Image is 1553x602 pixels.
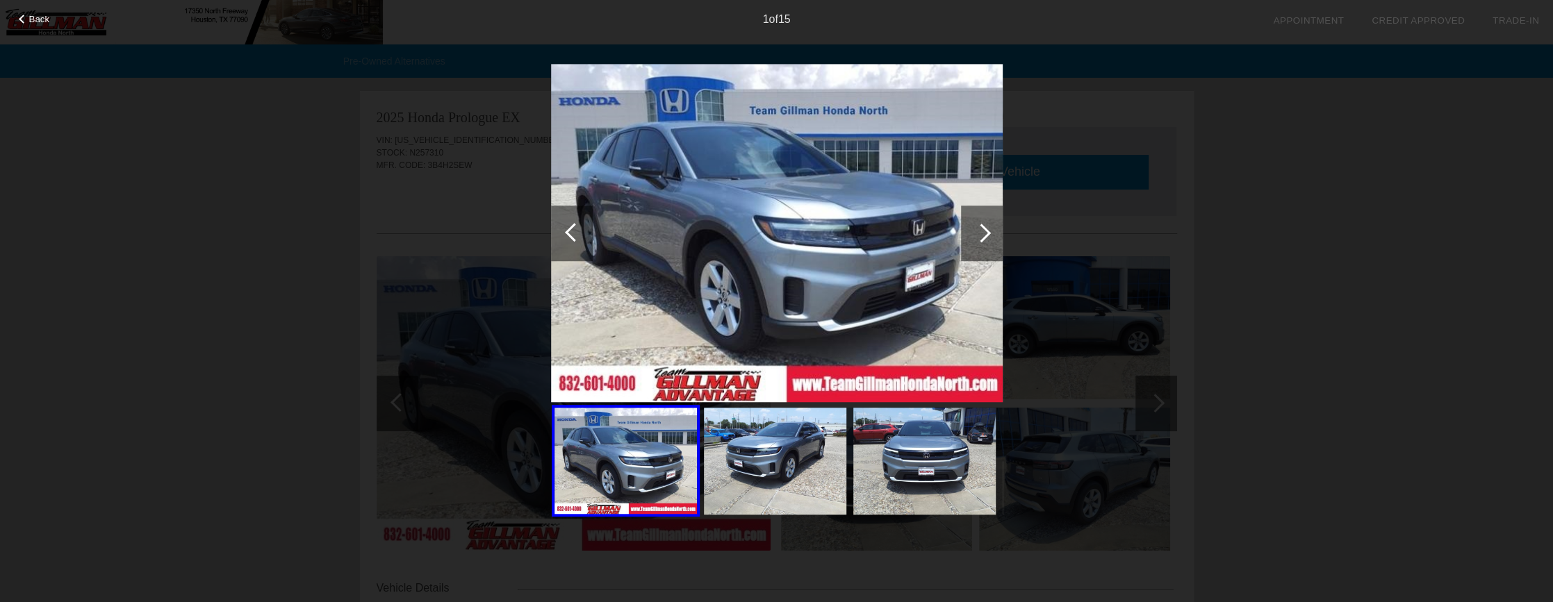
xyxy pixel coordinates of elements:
a: Credit Approved [1372,15,1465,26]
img: image.aspx [551,64,1003,403]
img: image.aspx [853,408,996,515]
img: image.aspx [704,408,846,515]
a: Appointment [1273,15,1344,26]
span: 1 [762,13,769,25]
a: Trade-In [1493,15,1539,26]
span: Back [29,14,50,24]
span: 15 [778,13,791,25]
